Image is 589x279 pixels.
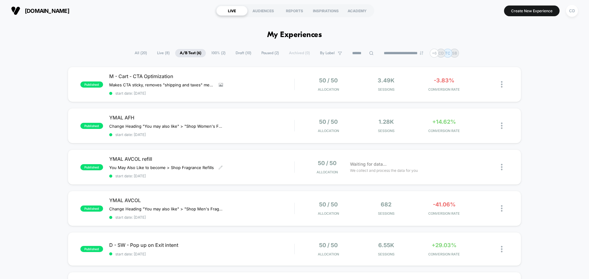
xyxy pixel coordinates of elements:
[501,123,502,129] img: close
[564,5,580,17] button: CD
[109,174,294,178] span: start date: [DATE]
[501,81,502,88] img: close
[109,197,294,203] span: YMAL AVCOL
[231,49,256,57] span: Draft ( 10 )
[9,6,71,16] button: [DOMAIN_NAME]
[359,211,414,216] span: Sessions
[109,124,223,129] span: Change Heading "You may also like" > "Shop Women's Fragrances"
[310,6,341,16] div: INSPIRATIONS
[80,123,103,129] span: published
[379,119,394,125] span: 1.28k
[432,119,456,125] span: +14.62%
[109,242,294,248] span: D - SW - Pop up on Exit intent
[318,211,339,216] span: Allocation
[109,73,294,79] span: M - Cart - CTA Optimization
[430,49,439,58] div: + 6
[359,252,414,256] span: Sessions
[80,205,103,212] span: published
[417,252,472,256] span: CONVERSION RATE
[452,51,457,55] p: SB
[319,242,338,248] span: 50 / 50
[109,91,294,96] span: start date: [DATE]
[130,49,152,57] span: All ( 20 )
[359,87,414,92] span: Sessions
[175,49,206,57] span: A/B Test ( 6 )
[438,51,444,55] p: CD
[417,129,472,133] span: CONVERSION RATE
[417,87,472,92] span: CONVERSION RATE
[445,51,450,55] p: TC
[318,252,339,256] span: Allocation
[11,6,20,15] img: Visually logo
[566,5,578,17] div: CD
[319,201,338,208] span: 50 / 50
[109,82,214,87] span: Makes CTA sticky, removes "shipping and taxes" message, removes Klarna message.
[318,160,337,166] span: 50 / 50
[216,6,248,16] div: LIVE
[25,8,69,14] span: [DOMAIN_NAME]
[350,161,387,168] span: Waiting for data...
[501,164,502,170] img: close
[378,77,395,84] span: 3.49k
[267,31,322,40] h1: My Experiences
[80,164,103,170] span: published
[109,206,223,211] span: Change Heading "You may also like" > "Shop Men's Fragrances"
[279,6,310,16] div: REPORTS
[109,215,294,220] span: start date: [DATE]
[432,242,456,248] span: +29.03%
[248,6,279,16] div: AUDIENCES
[417,211,472,216] span: CONVERSION RATE
[109,252,294,256] span: start date: [DATE]
[381,201,391,208] span: 682
[378,242,394,248] span: 6.55k
[80,246,103,252] span: published
[359,129,414,133] span: Sessions
[420,51,423,55] img: end
[319,119,338,125] span: 50 / 50
[318,129,339,133] span: Allocation
[109,156,294,162] span: YMAL AVCOL refill
[109,165,214,170] span: You May Also Like to become > Shop Fragrance Refills
[318,87,339,92] span: Allocation
[434,77,454,84] span: -3.83%
[317,170,338,174] span: Allocation
[504,6,560,16] button: Create New Experience
[501,246,502,252] img: close
[109,132,294,137] span: start date: [DATE]
[350,168,418,173] span: We collect and process the data for you
[433,201,456,208] span: -41.06%
[319,77,338,84] span: 50 / 50
[109,115,294,121] span: YMAL AFH
[207,49,230,57] span: 100% ( 2 )
[320,51,335,55] span: By Label
[152,49,174,57] span: Live ( 8 )
[257,49,283,57] span: Paused ( 2 )
[341,6,373,16] div: ACADEMY
[501,205,502,212] img: close
[80,81,103,88] span: published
